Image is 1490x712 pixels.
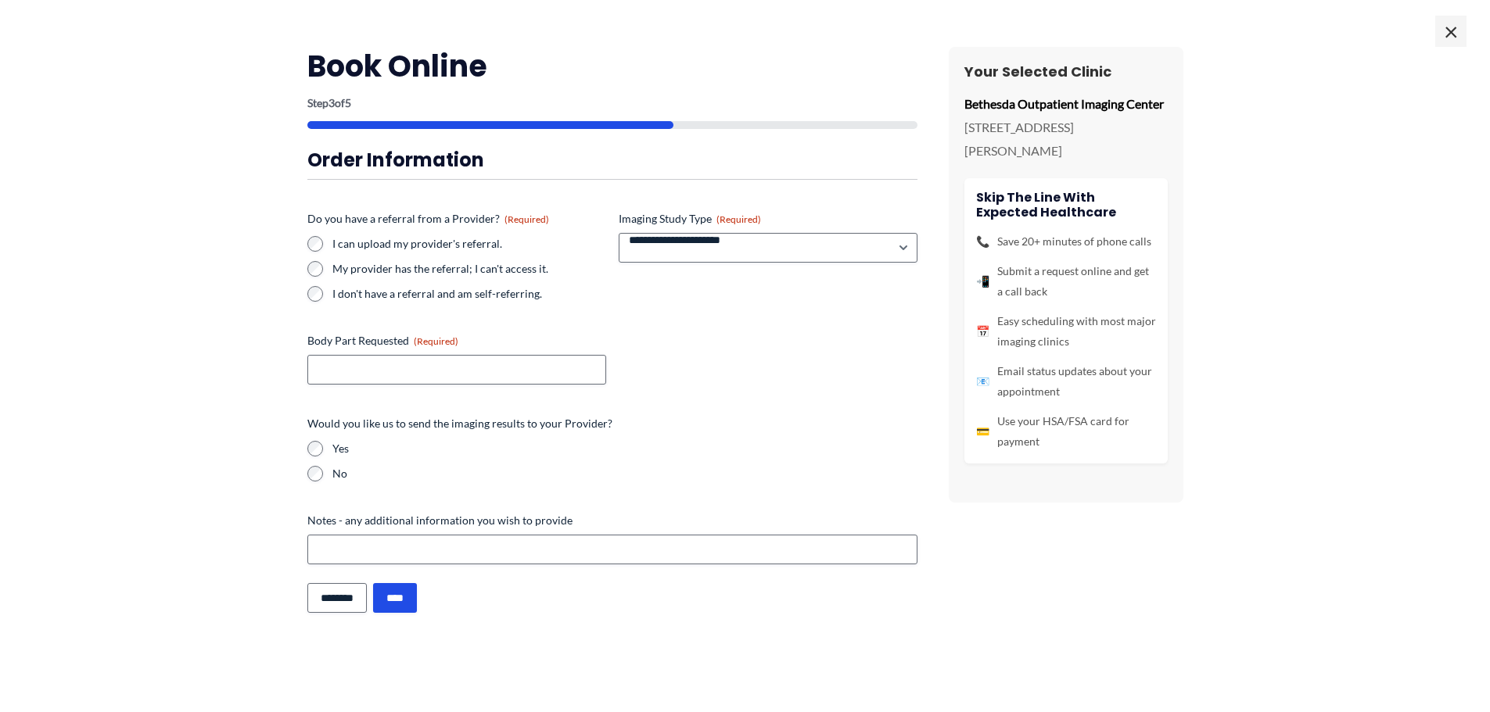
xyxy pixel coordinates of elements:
[976,271,989,292] span: 📲
[964,63,1168,81] h3: Your Selected Clinic
[332,286,606,302] label: I don't have a referral and am self-referring.
[716,213,761,225] span: (Required)
[332,261,606,277] label: My provider has the referral; I can't access it.
[504,213,549,225] span: (Required)
[976,411,1156,452] li: Use your HSA/FSA card for payment
[307,98,917,109] p: Step of
[976,231,989,252] span: 📞
[307,47,917,85] h2: Book Online
[976,231,1156,252] li: Save 20+ minutes of phone calls
[307,416,612,431] legend: Would you like us to send the imaging results to your Provider?
[332,441,917,456] label: Yes
[307,513,917,528] label: Notes - any additional information you wish to provide
[976,190,1156,220] h4: Skip the line with Expected Healthcare
[976,371,989,392] span: 📧
[307,333,606,349] label: Body Part Requested
[964,116,1168,162] p: [STREET_ADDRESS][PERSON_NAME]
[976,361,1156,402] li: Email status updates about your appointment
[976,321,989,342] span: 📅
[307,148,917,172] h3: Order Information
[332,466,917,481] label: No
[619,211,917,227] label: Imaging Study Type
[976,421,989,442] span: 💳
[976,311,1156,352] li: Easy scheduling with most major imaging clinics
[1435,16,1467,47] span: ×
[329,96,335,109] span: 3
[332,236,606,252] label: I can upload my provider's referral.
[976,261,1156,302] li: Submit a request online and get a call back
[964,92,1168,116] p: Bethesda Outpatient Imaging Center
[307,211,549,227] legend: Do you have a referral from a Provider?
[414,335,458,347] span: (Required)
[345,96,351,109] span: 5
